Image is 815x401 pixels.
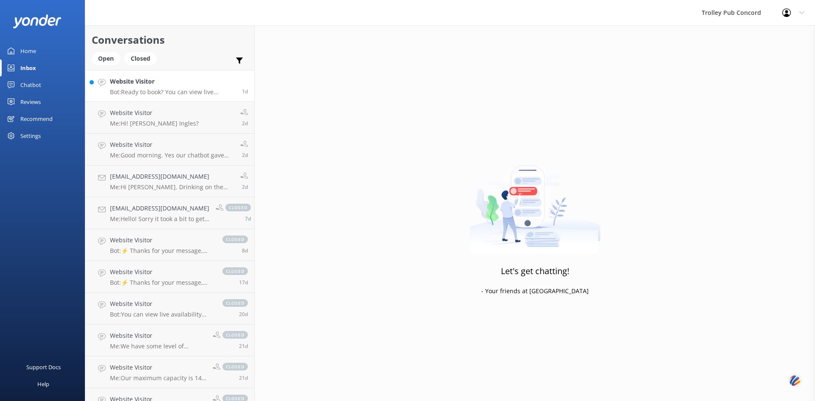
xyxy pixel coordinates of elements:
p: Bot: ⚡ Thanks for your message, we'll get back to you as soon as we can. You're also welcome to k... [110,247,214,255]
a: Website VisitorMe:Good morning. Yes our chatbot gave proper details about contact. I will suggest... [85,134,254,165]
h4: Website Visitor [110,236,214,245]
p: Bot: You can view live availability and book your tour online at [URL][DOMAIN_NAME]. [110,311,214,318]
div: Settings [20,127,41,144]
h4: Website Visitor [110,77,236,86]
h4: Website Visitor [110,299,214,308]
h3: Let's get chatting! [501,264,569,278]
a: Website VisitorMe:Our maximum capacity is 14. Maybe can squeeze 15 if someone is really skinny...... [85,356,254,388]
a: Open [92,53,124,63]
span: Aug 13 2025 10:35am (UTC -05:00) America/Cancun [239,342,248,350]
h4: Website Visitor [110,331,206,340]
p: Me: Our maximum capacity is 14. Maybe can squeeze 15 if someone is really skinny..... But yes, bo... [110,374,206,382]
span: closed [222,331,248,339]
h4: [EMAIL_ADDRESS][DOMAIN_NAME] [110,204,209,213]
h4: Website Visitor [110,108,199,118]
span: closed [225,204,251,211]
div: Support Docs [26,359,61,376]
div: Chatbot [20,76,41,93]
h4: Website Visitor [110,267,214,277]
span: closed [222,236,248,243]
a: [EMAIL_ADDRESS][DOMAIN_NAME]Me:Hello! Sorry it took a bit to get back to you. We're closed on Mon... [85,197,254,229]
span: Aug 14 2025 04:00pm (UTC -05:00) America/Cancun [239,311,248,318]
h4: Website Visitor [110,363,206,372]
div: Recommend [20,110,53,127]
p: - Your friends at [GEOGRAPHIC_DATA] [481,286,589,296]
h4: [EMAIL_ADDRESS][DOMAIN_NAME] [110,172,234,181]
img: svg+xml;base64,PHN2ZyB3aWR0aD0iNDQiIGhlaWdodD0iNDQiIHZpZXdCb3g9IjAgMCA0NCA0NCIgZmlsbD0ibm9uZSIgeG... [788,373,802,388]
div: Home [20,42,36,59]
img: artwork of a man stealing a conversation from at giant smartphone [469,148,601,254]
a: Website VisitorBot:⚡ Thanks for your message, we'll get back to you as soon as we can. You're als... [85,229,254,261]
span: Sep 01 2025 11:22am (UTC -05:00) America/Cancun [242,183,248,191]
span: Sep 01 2025 11:23am (UTC -05:00) America/Cancun [242,151,248,159]
a: Closed [124,53,161,63]
div: Help [37,376,49,393]
span: closed [222,267,248,275]
span: Aug 27 2025 10:03am (UTC -05:00) America/Cancun [245,215,251,222]
a: Website VisitorMe:We have some level of flexibility with that if it's a private tours. And I apol... [85,325,254,356]
span: closed [222,299,248,307]
p: Me: Hello! Sorry it took a bit to get back to you. We're closed on Mondays. You can rent one of t... [110,215,209,223]
div: Inbox [20,59,36,76]
span: Aug 17 2025 03:32pm (UTC -05:00) America/Cancun [239,279,248,286]
div: Reviews [20,93,41,110]
a: [EMAIL_ADDRESS][DOMAIN_NAME]Me:Hi [PERSON_NAME]. Drinking on the Trolley is a matter of choice of... [85,165,254,197]
img: yonder-white-logo.png [13,14,62,28]
p: Bot: ⚡ Thanks for your message, we'll get back to you as soon as we can. You're also welcome to k... [110,279,214,286]
a: Website VisitorBot:Ready to book? You can view live availability and book your tour online at [UR... [85,70,254,102]
h2: Conversations [92,32,248,48]
h4: Website Visitor [110,140,234,149]
span: closed [222,363,248,370]
p: Me: We have some level of flexibility with that if it's a private tours. And I apologize for the ... [110,342,206,350]
span: Aug 26 2025 03:52pm (UTC -05:00) America/Cancun [242,247,248,254]
div: Open [92,52,120,65]
span: Aug 13 2025 10:31am (UTC -05:00) America/Cancun [239,374,248,381]
p: Me: Good morning. Yes our chatbot gave proper details about contact. I will suggest starting with... [110,151,234,159]
a: Website VisitorBot:⚡ Thanks for your message, we'll get back to you as soon as we can. You're als... [85,261,254,293]
span: Sep 02 2025 08:40am (UTC -05:00) America/Cancun [242,88,248,95]
p: Bot: Ready to book? You can view live availability and book your tour online at [URL][DOMAIN_NAME]. [110,88,236,96]
a: Website VisitorBot:You can view live availability and book your tour online at [URL][DOMAIN_NAME]... [85,293,254,325]
a: Website VisitorMe:Hi! [PERSON_NAME] Ingles?2d [85,102,254,134]
p: Me: Hi! [PERSON_NAME] Ingles? [110,120,199,127]
span: Sep 01 2025 11:24am (UTC -05:00) America/Cancun [242,120,248,127]
div: Closed [124,52,157,65]
p: Me: Hi [PERSON_NAME]. Drinking on the Trolley is a matter of choice of the passengers, right? You... [110,183,234,191]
